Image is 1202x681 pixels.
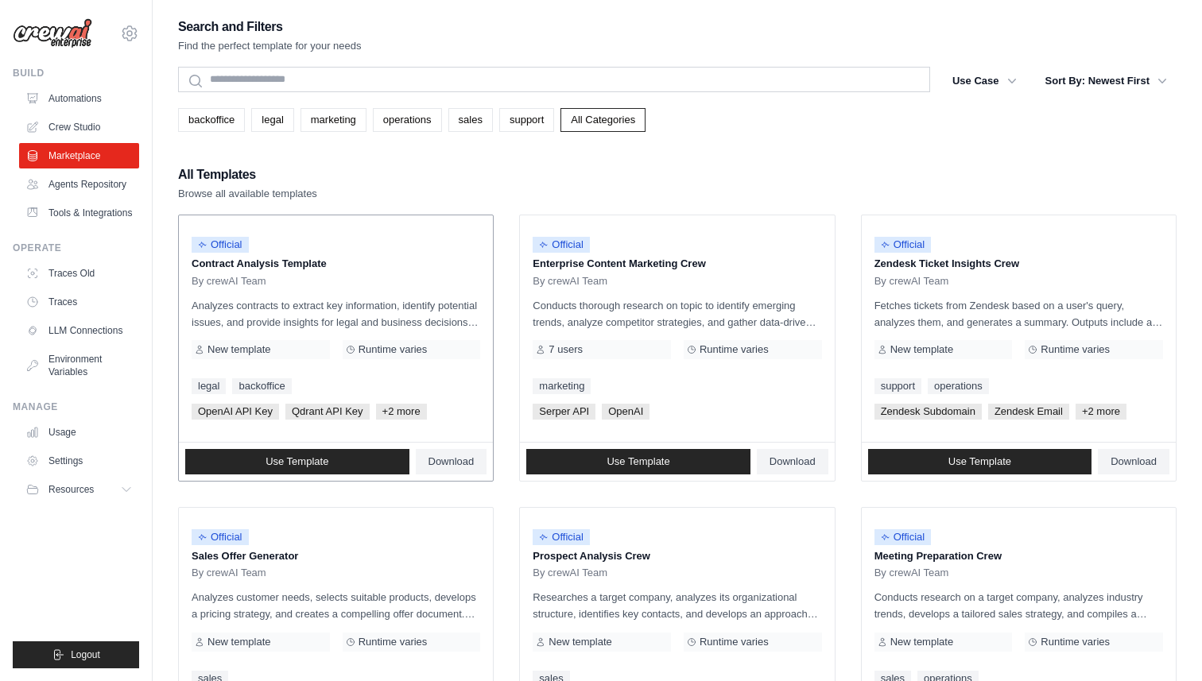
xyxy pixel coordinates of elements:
span: Download [1111,455,1157,468]
a: legal [251,108,293,132]
p: Researches a target company, analyzes its organizational structure, identifies key contacts, and ... [533,589,821,622]
p: Find the perfect template for your needs [178,38,362,54]
p: Contract Analysis Template [192,256,480,272]
span: Official [192,237,249,253]
span: New template [890,343,953,356]
a: marketing [300,108,366,132]
span: Serper API [533,404,595,420]
a: Settings [19,448,139,474]
span: By crewAI Team [874,567,949,579]
p: Fetches tickets from Zendesk based on a user's query, analyzes them, and generates a summary. Out... [874,297,1163,331]
span: Official [874,237,932,253]
span: Logout [71,648,100,661]
span: OpenAI API Key [192,404,279,420]
span: By crewAI Team [192,275,266,288]
button: Logout [13,641,139,668]
a: Download [757,449,828,474]
h2: All Templates [178,164,317,186]
p: Enterprise Content Marketing Crew [533,256,821,272]
span: Qdrant API Key [285,404,370,420]
a: Download [416,449,487,474]
a: legal [192,378,226,394]
span: Download [428,455,475,468]
span: Zendesk Email [988,404,1069,420]
p: Zendesk Ticket Insights Crew [874,256,1163,272]
a: Crew Studio [19,114,139,140]
a: Usage [19,420,139,445]
button: Resources [19,477,139,502]
a: Traces Old [19,261,139,286]
span: New template [890,636,953,648]
button: Use Case [943,67,1026,95]
span: OpenAI [602,404,649,420]
span: New template [207,636,270,648]
a: Marketplace [19,143,139,168]
span: By crewAI Team [533,275,607,288]
div: Operate [13,242,139,254]
p: Meeting Preparation Crew [874,548,1163,564]
span: New template [207,343,270,356]
p: Analyzes customer needs, selects suitable products, develops a pricing strategy, and creates a co... [192,589,480,622]
span: Use Template [266,455,328,468]
a: Tools & Integrations [19,200,139,226]
span: Official [192,529,249,545]
span: New template [549,636,611,648]
a: Use Template [868,449,1092,474]
a: Environment Variables [19,346,139,385]
p: Sales Offer Generator [192,548,480,564]
p: Conducts research on a target company, analyzes industry trends, develops a tailored sales strate... [874,589,1163,622]
div: Build [13,67,139,79]
a: Use Template [526,449,750,474]
a: All Categories [560,108,646,132]
p: Conducts thorough research on topic to identify emerging trends, analyze competitor strategies, a... [533,297,821,331]
span: Zendesk Subdomain [874,404,982,420]
h2: Search and Filters [178,16,362,38]
span: Official [533,529,590,545]
p: Browse all available templates [178,186,317,202]
a: Traces [19,289,139,315]
span: Download [770,455,816,468]
span: Runtime varies [1041,636,1110,648]
a: support [874,378,921,394]
p: Analyzes contracts to extract key information, identify potential issues, and provide insights fo... [192,297,480,331]
a: Use Template [185,449,409,474]
span: Official [533,237,590,253]
span: +2 more [1076,404,1126,420]
span: By crewAI Team [533,567,607,579]
span: Runtime varies [359,636,428,648]
span: Runtime varies [700,343,769,356]
span: Runtime varies [359,343,428,356]
span: By crewAI Team [874,275,949,288]
span: By crewAI Team [192,567,266,579]
a: Agents Repository [19,172,139,197]
span: Official [874,529,932,545]
a: operations [928,378,989,394]
span: Use Template [607,455,669,468]
a: sales [448,108,493,132]
div: Manage [13,400,139,413]
a: LLM Connections [19,318,139,343]
img: Logo [13,18,92,48]
span: Runtime varies [700,636,769,648]
a: Automations [19,86,139,111]
a: operations [373,108,442,132]
span: Resources [48,483,94,496]
span: +2 more [376,404,427,420]
p: Prospect Analysis Crew [533,548,821,564]
a: Download [1098,449,1169,474]
button: Sort By: Newest First [1036,67,1177,95]
a: marketing [533,378,591,394]
a: backoffice [178,108,245,132]
a: backoffice [232,378,291,394]
a: support [499,108,554,132]
span: Runtime varies [1041,343,1110,356]
span: 7 users [549,343,583,356]
span: Use Template [948,455,1011,468]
